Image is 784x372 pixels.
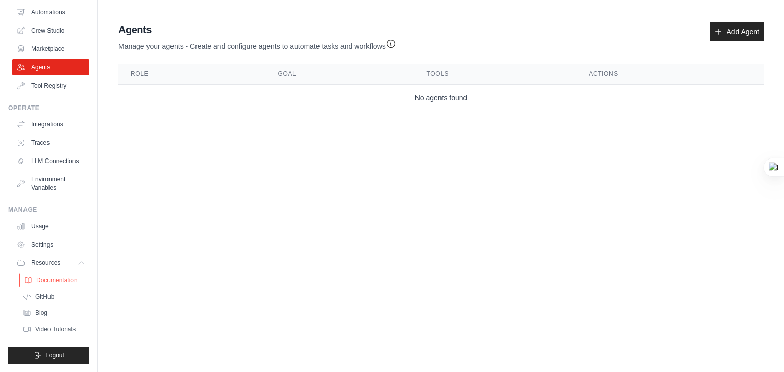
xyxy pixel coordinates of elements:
a: Marketplace [12,41,89,57]
div: Operate [8,104,89,112]
a: Add Agent [710,22,764,41]
span: Logout [45,351,64,359]
th: Tools [414,64,577,85]
a: Documentation [19,273,90,287]
a: Environment Variables [12,171,89,196]
div: Manage [8,206,89,214]
button: Resources [12,255,89,271]
a: Usage [12,218,89,234]
p: Manage your agents - Create and configure agents to automate tasks and workflows [118,37,396,51]
span: Documentation [36,276,78,284]
a: Tool Registry [12,77,89,94]
h2: Agents [118,22,396,37]
a: Automations [12,4,89,20]
a: GitHub [18,289,89,304]
th: Goal [266,64,414,85]
a: Video Tutorials [18,322,89,336]
a: Integrations [12,116,89,132]
a: Settings [12,236,89,253]
a: LLM Connections [12,153,89,169]
span: Resources [31,259,60,267]
a: Traces [12,135,89,151]
a: Agents [12,59,89,75]
span: GitHub [35,293,54,301]
a: Crew Studio [12,22,89,39]
td: No agents found [118,85,764,112]
th: Role [118,64,266,85]
button: Logout [8,347,89,364]
span: Video Tutorials [35,325,76,333]
a: Blog [18,306,89,320]
th: Actions [576,64,764,85]
span: Blog [35,309,47,317]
